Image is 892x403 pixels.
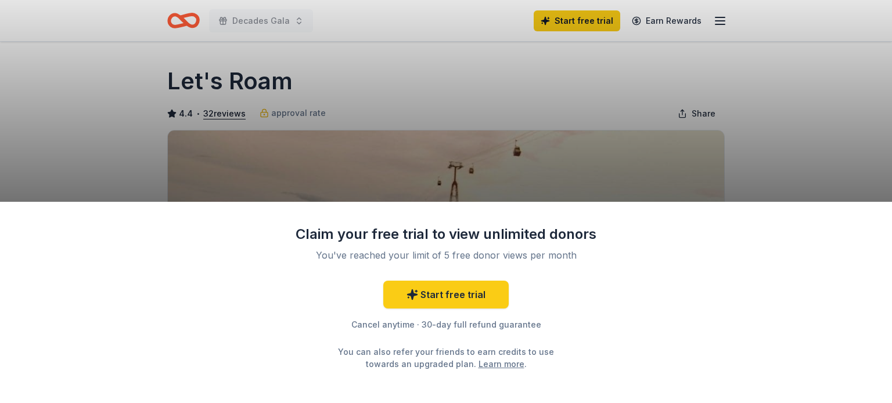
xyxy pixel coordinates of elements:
div: Claim your free trial to view unlimited donors [295,225,597,244]
a: Learn more [479,358,524,370]
div: You've reached your limit of 5 free donor views per month [309,248,583,262]
a: Start free trial [383,281,509,308]
div: You can also refer your friends to earn credits to use towards an upgraded plan. . [328,346,564,370]
div: Cancel anytime · 30-day full refund guarantee [295,318,597,332]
